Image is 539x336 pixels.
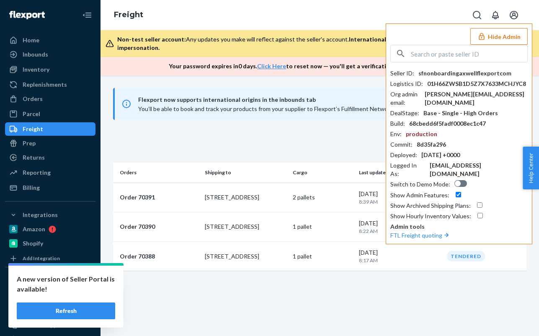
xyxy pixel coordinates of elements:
[390,151,417,159] div: Deployed :
[359,227,441,235] p: 8:22 AM
[5,222,95,236] a: Amazon
[390,222,528,231] p: Admin tools
[406,130,437,138] div: production
[120,252,198,261] p: Order 70388
[23,239,43,248] div: Shopify
[23,225,45,233] div: Amazon
[423,109,498,117] div: Base - Single - High Orders
[390,130,402,138] div: Env :
[138,105,487,112] span: You’ll be able to book and track your products from your supplier to Flexport’s Fulfillment Netwo...
[23,255,60,262] div: Add Integration
[5,122,95,136] a: Freight
[169,62,462,70] p: Your password expires in 0 days . to reset now — you'll get a verification email and be logged out.
[421,151,460,159] div: [DATE] +0000
[411,45,527,62] input: Search or paste seller ID
[138,95,489,105] span: Flexport now supports international origins in the inbounds tab
[425,90,528,107] div: [PERSON_NAME][EMAIL_ADDRESS][DOMAIN_NAME]
[390,90,420,107] div: Org admin email :
[5,63,95,76] a: Inventory
[469,7,485,23] button: Open Search Box
[5,237,95,250] a: Shopify
[487,7,504,23] button: Open notifications
[17,302,115,319] button: Refresh
[523,147,539,189] button: Help Center
[390,140,413,149] div: Commit :
[120,222,198,231] p: Order 70390
[23,65,49,74] div: Inventory
[293,252,352,261] p: 1 pallet
[293,222,352,231] p: 1 pallet
[23,110,40,118] div: Parcel
[23,125,43,133] div: Freight
[201,163,290,183] th: Shipping to
[23,211,58,219] div: Integrations
[390,212,471,220] div: Show Hourly Inventory Values :
[5,291,95,301] a: Add Fast Tag
[427,80,526,88] div: 01H66ZWSB1D5Z7X7633MCHJYC8
[205,222,286,231] p: [STREET_ADDRESS]
[5,274,95,287] button: Fast Tags
[390,109,419,117] div: DealStage :
[117,36,186,43] span: Non-test seller account:
[23,95,43,103] div: Orders
[23,168,51,177] div: Reporting
[23,153,45,162] div: Returns
[114,10,143,19] a: Freight
[359,219,441,235] div: [DATE]
[293,193,352,202] p: 2 pallets
[409,119,486,128] div: 68cbedd6f5fadf0008ec1c47
[5,181,95,194] a: Billing
[23,36,39,44] div: Home
[359,248,441,264] div: [DATE]
[107,3,150,27] ol: breadcrumbs
[117,35,526,52] div: Any updates you make will reflect against the seller's account.
[356,163,444,183] th: Last updated
[447,251,485,261] div: TENDERED
[5,137,95,150] a: Prep
[359,257,441,264] p: 8:17 AM
[5,253,95,264] a: Add Integration
[5,34,95,47] a: Home
[390,232,451,239] a: FTL Freight quoting
[17,274,115,294] p: A new version of Seller Portal is available!
[23,50,48,59] div: Inbounds
[5,107,95,121] a: Parcel
[205,252,286,261] p: [STREET_ADDRESS]
[418,69,511,78] div: sfnonboardingaxwellflexportcom
[120,193,198,202] p: Order 70391
[430,161,528,178] div: [EMAIL_ADDRESS][DOMAIN_NAME]
[5,318,95,332] a: Talk to Support
[9,11,45,19] img: Flexport logo
[79,7,95,23] button: Close Navigation
[5,92,95,106] a: Orders
[390,161,426,178] div: Logged In As :
[23,80,67,89] div: Replenishments
[5,78,95,91] a: Replenishments
[5,151,95,164] a: Returns
[390,80,423,88] div: Logistics ID :
[5,166,95,179] a: Reporting
[359,198,441,205] p: 8:39 AM
[5,304,95,318] a: Settings
[505,7,522,23] button: Open account menu
[5,208,95,222] button: Integrations
[113,163,201,183] th: Orders
[23,184,40,192] div: Billing
[390,191,449,199] div: Show Admin Features :
[390,69,414,78] div: Seller ID :
[289,163,356,183] th: Cargo
[5,48,95,61] a: Inbounds
[205,193,286,202] p: [STREET_ADDRESS]
[23,139,36,147] div: Prep
[390,119,405,128] div: Build :
[390,202,471,210] div: Show Archived Shipping Plans :
[417,140,446,149] div: 8d35fa296
[390,180,450,189] div: Switch to Demo Mode :
[359,190,441,205] div: [DATE]
[470,28,528,45] button: Hide Admin
[257,62,286,70] a: Click Here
